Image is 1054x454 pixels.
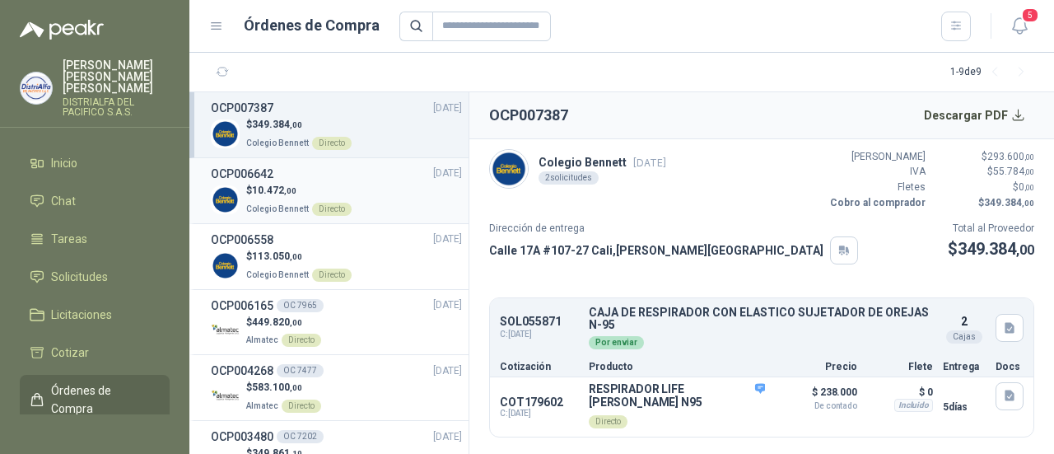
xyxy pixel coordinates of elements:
[1024,183,1034,192] span: ,00
[935,164,1034,180] p: $
[246,401,278,410] span: Almatec
[589,307,933,332] p: CAJA DE RESPIRADOR CON ELASTICO SUJETADOR DE OREJAS N-95
[633,157,666,169] span: [DATE]
[1024,167,1034,176] span: ,00
[489,221,858,236] p: Dirección de entrega
[489,104,568,127] h2: OCP007387
[290,120,302,129] span: ,00
[20,261,170,293] a: Solicitudes
[282,400,321,413] div: Directo
[211,297,273,315] h3: OCP006165
[51,268,108,286] span: Solicitudes
[51,381,154,418] span: Órdenes de Compra
[894,399,933,412] div: Incluido
[539,153,666,171] p: Colegio Bennett
[252,185,296,196] span: 10.472
[211,119,240,148] img: Company Logo
[246,183,352,199] p: $
[312,137,352,150] div: Directo
[252,316,302,328] span: 449.820
[21,73,52,104] img: Company Logo
[312,269,352,282] div: Directo
[984,197,1034,208] span: 349.384
[246,138,309,147] span: Colegio Bennett
[51,192,76,210] span: Chat
[1019,181,1034,193] span: 0
[51,344,89,362] span: Cotizar
[20,337,170,368] a: Cotizar
[433,297,462,313] span: [DATE]
[282,334,321,347] div: Directo
[935,195,1034,211] p: $
[433,166,462,181] span: [DATE]
[290,383,302,392] span: ,00
[51,306,112,324] span: Licitaciones
[211,185,240,214] img: Company Logo
[500,362,579,372] p: Cotización
[246,335,278,344] span: Almatec
[246,380,321,395] p: $
[539,171,599,185] div: 2 solicitudes
[211,251,240,280] img: Company Logo
[489,241,823,260] p: Calle 17A #107-27 Cali , [PERSON_NAME][GEOGRAPHIC_DATA]
[433,363,462,379] span: [DATE]
[950,59,1034,86] div: 1 - 9 de 9
[987,151,1034,162] span: 293.600
[246,117,352,133] p: $
[943,362,986,372] p: Entrega
[490,150,528,188] img: Company Logo
[961,312,968,330] p: 2
[277,364,324,377] div: OC 7477
[290,318,302,327] span: ,00
[996,362,1024,372] p: Docs
[290,252,302,261] span: ,00
[63,59,170,94] p: [PERSON_NAME] [PERSON_NAME] [PERSON_NAME]
[252,250,302,262] span: 113.050
[935,149,1034,165] p: $
[827,180,926,195] p: Fletes
[589,362,765,372] p: Producto
[827,164,926,180] p: IVA
[433,429,462,445] span: [DATE]
[211,382,240,411] img: Company Logo
[246,270,309,279] span: Colegio Bennett
[589,336,644,349] div: Por enviar
[20,185,170,217] a: Chat
[246,315,321,330] p: $
[63,97,170,117] p: DISTRIALFA DEL PACIFICO S.A.S.
[51,154,77,172] span: Inicio
[211,362,273,380] h3: OCP004268
[252,381,302,393] span: 583.100
[433,232,462,247] span: [DATE]
[211,428,273,446] h3: OCP003480
[775,382,857,410] p: $ 238.000
[1005,12,1034,41] button: 5
[867,382,933,402] p: $ 0
[1022,199,1034,208] span: ,00
[1021,7,1039,23] span: 5
[20,20,104,40] img: Logo peakr
[946,330,982,344] div: Cajas
[943,397,986,417] p: 5 días
[20,147,170,179] a: Inicio
[958,239,1034,259] span: 349.384
[915,99,1035,132] button: Descargar PDF
[246,204,309,213] span: Colegio Bennett
[935,180,1034,195] p: $
[948,221,1034,236] p: Total al Proveedor
[277,430,324,443] div: OC 7202
[867,362,933,372] p: Flete
[211,165,273,183] h3: OCP006642
[211,99,273,117] h3: OCP007387
[1024,152,1034,161] span: ,00
[1016,242,1034,258] span: ,00
[211,165,462,217] a: OCP006642[DATE] Company Logo$10.472,00Colegio BennettDirecto
[244,14,380,37] h1: Órdenes de Compra
[277,299,324,312] div: OC 7965
[589,415,627,428] div: Directo
[827,195,926,211] p: Cobro al comprador
[211,316,240,345] img: Company Logo
[252,119,302,130] span: 349.384
[948,236,1034,262] p: $
[775,362,857,372] p: Precio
